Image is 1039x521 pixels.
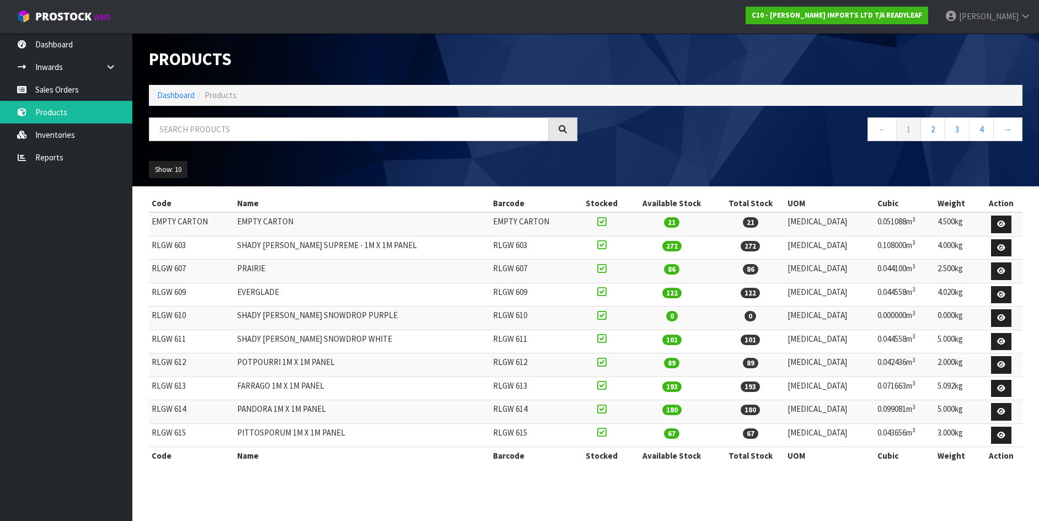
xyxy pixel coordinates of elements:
td: RLGW 610 [149,307,234,330]
span: 122 [741,288,760,298]
td: 0.043656m [875,423,935,447]
td: [MEDICAL_DATA] [785,353,875,377]
img: cube-alt.png [17,9,30,23]
td: [MEDICAL_DATA] [785,307,875,330]
td: 3.000kg [935,423,981,447]
span: 0 [745,311,756,321]
button: Show: 10 [149,161,188,179]
td: RLGW 612 [490,353,576,377]
td: 0.044558m [875,283,935,307]
span: 272 [741,241,760,251]
td: 0.044100m [875,260,935,283]
td: [MEDICAL_DATA] [785,283,875,307]
td: SHADY [PERSON_NAME] SNOWDROP PURPLE [234,307,490,330]
span: 86 [664,264,679,275]
span: 122 [662,288,682,298]
td: FARRAGO 1M X 1M PANEL [234,377,490,400]
td: 0.042436m [875,353,935,377]
th: UOM [785,447,875,465]
td: EVERGLADE [234,283,490,307]
th: Cubic [875,195,935,212]
td: RLGW 610 [490,307,576,330]
th: UOM [785,195,875,212]
span: 67 [664,428,679,439]
td: RLGW 614 [490,400,576,424]
td: EMPTY CARTON [490,212,576,236]
th: Barcode [490,195,576,212]
strong: C10 - [PERSON_NAME] IMPORTS LTD T/A READYLEAF [752,10,922,20]
td: [MEDICAL_DATA] [785,330,875,353]
sup: 3 [912,262,915,270]
span: 0 [666,311,678,321]
a: ← [867,117,897,141]
td: EMPTY CARTON [149,212,234,236]
td: 0.108000m [875,236,935,260]
td: [MEDICAL_DATA] [785,400,875,424]
td: RLGW 615 [149,423,234,447]
a: 2 [920,117,945,141]
td: 5.000kg [935,330,981,353]
td: 2.000kg [935,353,981,377]
span: 193 [662,382,682,392]
input: Search products [149,117,549,141]
sup: 3 [912,426,915,434]
th: Weight [935,447,981,465]
span: 180 [741,405,760,415]
td: SHADY [PERSON_NAME] SUPREME - 1M X 1M PANEL [234,236,490,260]
sup: 3 [912,286,915,293]
td: RLGW 611 [149,330,234,353]
th: Stocked [576,447,628,465]
th: Stocked [576,195,628,212]
span: 21 [664,217,679,228]
nav: Page navigation [594,117,1022,144]
td: RLGW 611 [490,330,576,353]
td: RLGW 609 [490,283,576,307]
td: [MEDICAL_DATA] [785,260,875,283]
th: Weight [935,195,981,212]
td: 0.000000m [875,307,935,330]
th: Code [149,195,234,212]
a: → [993,117,1022,141]
td: 4.000kg [935,236,981,260]
a: 4 [969,117,994,141]
span: Products [205,90,237,100]
span: 89 [743,358,758,368]
td: 5.092kg [935,377,981,400]
a: 1 [896,117,921,141]
th: Action [981,447,1022,465]
td: 0.099081m [875,400,935,424]
small: WMS [94,12,111,23]
td: RLGW 612 [149,353,234,377]
td: PITTOSPORUM 1M X 1M PANEL [234,423,490,447]
sup: 3 [912,332,915,340]
th: Available Stock [628,195,716,212]
th: Name [234,195,490,212]
td: RLGW 603 [490,236,576,260]
th: Code [149,447,234,465]
th: Cubic [875,447,935,465]
sup: 3 [912,356,915,364]
span: 67 [743,428,758,439]
sup: 3 [912,379,915,387]
th: Action [981,195,1022,212]
td: RLGW 613 [490,377,576,400]
td: PRAIRIE [234,260,490,283]
td: RLGW 603 [149,236,234,260]
td: 0.071663m [875,377,935,400]
td: 2.500kg [935,260,981,283]
td: RLGW 614 [149,400,234,424]
h1: Products [149,50,577,68]
td: EMPTY CARTON [234,212,490,236]
th: Available Stock [628,447,716,465]
span: 21 [743,217,758,228]
td: SHADY [PERSON_NAME] SNOWDROP WHITE [234,330,490,353]
td: RLGW 609 [149,283,234,307]
sup: 3 [912,216,915,223]
td: RLGW 607 [149,260,234,283]
th: Total Stock [716,447,784,465]
td: 0.044558m [875,330,935,353]
td: 0.000kg [935,307,981,330]
sup: 3 [912,309,915,317]
td: 4.500kg [935,212,981,236]
td: [MEDICAL_DATA] [785,423,875,447]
